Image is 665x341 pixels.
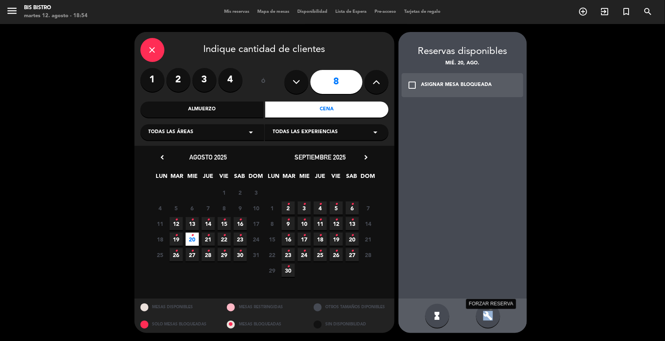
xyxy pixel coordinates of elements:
span: 11 [154,217,167,230]
span: 22 [266,248,279,261]
div: martes 12. agosto - 18:54 [24,12,88,20]
span: 24 [298,248,311,261]
span: 3 [298,201,311,215]
div: MESAS DISPONIBLES [134,299,221,316]
span: 12 [330,217,343,230]
span: 5 [330,201,343,215]
span: DOM [361,171,374,185]
span: 26 [170,248,183,261]
span: 1 [218,186,231,199]
span: 18 [154,233,167,246]
span: 14 [362,217,375,230]
span: 28 [202,248,215,261]
i: • [351,198,354,211]
span: 19 [330,233,343,246]
div: MESAS RESTRINGIDAS [221,299,308,316]
i: • [319,198,322,211]
span: 29 [218,248,231,261]
i: • [223,245,226,257]
span: Disponibilidad [294,10,332,14]
i: • [239,213,242,226]
span: 8 [266,217,279,230]
span: 31 [250,248,263,261]
i: exit_to_app [600,7,610,16]
i: • [303,198,306,211]
i: • [207,245,210,257]
i: build [483,311,493,321]
span: MIE [186,171,199,185]
span: 26 [330,248,343,261]
span: 20 [346,233,359,246]
i: • [223,229,226,242]
span: LUN [267,171,280,185]
i: arrow_drop_down [371,128,381,137]
i: • [335,245,338,257]
span: VIE [217,171,230,185]
span: 1 [266,201,279,215]
span: 10 [250,201,263,215]
span: 4 [314,201,327,215]
i: • [223,213,226,226]
div: FORZAR RESERVA [466,299,516,309]
i: • [319,213,322,226]
button: menu [6,5,18,20]
i: • [191,213,194,226]
span: 29 [266,264,279,277]
i: • [351,245,354,257]
i: chevron_right [362,153,371,162]
span: 16 [282,233,295,246]
span: DOM [248,171,262,185]
i: • [207,229,210,242]
div: Almuerzo [140,102,264,118]
i: hourglass_full [433,311,442,321]
i: • [303,245,306,257]
span: MAR [170,171,184,185]
span: septiembre 2025 [295,153,346,161]
span: Todas las experiencias [273,128,338,136]
span: 5 [170,201,183,215]
span: 30 [234,248,247,261]
i: • [287,229,290,242]
span: MAR [282,171,296,185]
span: 2 [234,186,247,199]
i: • [335,229,338,242]
i: search [643,7,653,16]
span: Pre-acceso [371,10,401,14]
span: 22 [218,233,231,246]
i: • [175,229,178,242]
span: Mapa de mesas [254,10,294,14]
i: • [319,229,322,242]
span: 12 [170,217,183,230]
i: • [351,229,354,242]
span: 27 [186,248,199,261]
span: 9 [282,217,295,230]
div: SOLO MESAS BLOQUEADAS [134,316,221,333]
span: 17 [298,233,311,246]
i: • [351,213,354,226]
div: Reservas disponibles [399,44,527,60]
i: • [335,213,338,226]
span: 10 [298,217,311,230]
span: VIE [329,171,343,185]
div: OTROS TAMAÑOS DIPONIBLES [308,299,395,316]
div: MESAS BLOQUEADAS [221,316,308,333]
span: 13 [186,217,199,230]
i: arrow_drop_down [246,128,256,137]
i: • [239,229,242,242]
i: chevron_left [158,153,167,162]
span: MIE [298,171,311,185]
span: JUE [202,171,215,185]
i: • [287,260,290,273]
i: • [303,213,306,226]
i: • [175,245,178,257]
span: 2 [282,201,295,215]
span: 16 [234,217,247,230]
label: 3 [192,68,216,92]
i: • [287,245,290,257]
div: SIN DISPONIBILIDAD [308,316,395,333]
span: Lista de Espera [332,10,371,14]
span: 17 [250,217,263,230]
span: 20 [186,233,199,246]
span: LUN [155,171,168,185]
span: 18 [314,233,327,246]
